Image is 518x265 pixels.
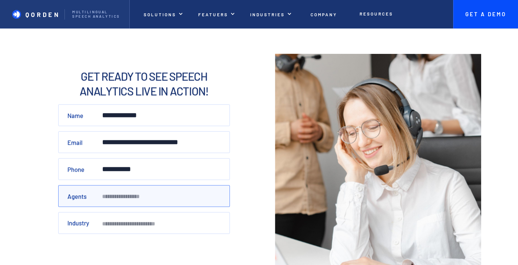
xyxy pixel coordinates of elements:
label: Email [67,138,83,146]
label: Agents [67,192,87,200]
p: Resources [360,11,393,16]
label: Name [67,111,83,119]
p: Solutions [144,12,176,17]
p: Featuers [198,12,228,17]
p: Industries [250,12,285,17]
label: Phone [67,165,84,173]
p: Company [311,12,337,17]
label: Industry [67,219,89,227]
p: QORDEN [25,11,60,18]
p: Get A Demo [464,11,508,18]
p: Multilingual Speech analytics [72,10,121,19]
h2: Get ready to See Speech Analytics live in action! [58,69,230,99]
